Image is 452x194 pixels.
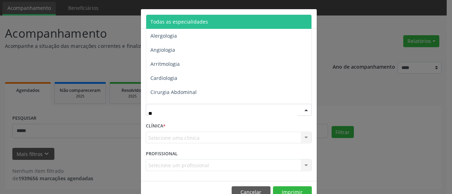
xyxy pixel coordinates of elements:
[150,103,213,109] span: Cirurgia Cabeça e Pescoço
[150,18,208,25] span: Todas as especialidades
[150,32,177,39] span: Alergologia
[303,9,317,26] button: Close
[150,75,177,81] span: Cardiologia
[146,14,227,23] h5: Relatório de agendamentos
[150,61,180,67] span: Arritmologia
[150,46,175,53] span: Angiologia
[146,148,178,159] label: PROFISSIONAL
[150,89,197,95] span: Cirurgia Abdominal
[146,121,166,132] label: CLÍNICA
